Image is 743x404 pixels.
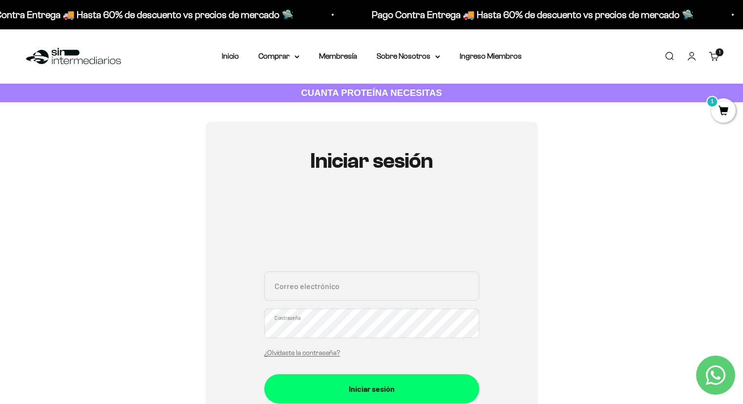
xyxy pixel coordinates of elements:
strong: CUANTA PROTEÍNA NECESITAS [301,88,442,98]
a: Inicio [222,52,239,60]
a: Ingreso Miembros [460,52,522,60]
div: Iniciar sesión [284,382,460,395]
mark: 1 [706,96,718,108]
span: 1 [719,50,721,55]
p: Pago Contra Entrega 🚚 Hasta 60% de descuento vs precios de mercado 🛸 [372,7,694,22]
iframe: Social Login Buttons [264,202,479,260]
summary: Sobre Nosotros [377,50,440,63]
h1: Iniciar sesión [264,149,479,173]
button: Iniciar sesión [264,374,479,404]
a: ¿Olvidaste la contraseña? [264,349,340,357]
summary: Comprar [258,50,299,63]
a: Membresía [319,52,357,60]
a: 1 [711,106,736,117]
